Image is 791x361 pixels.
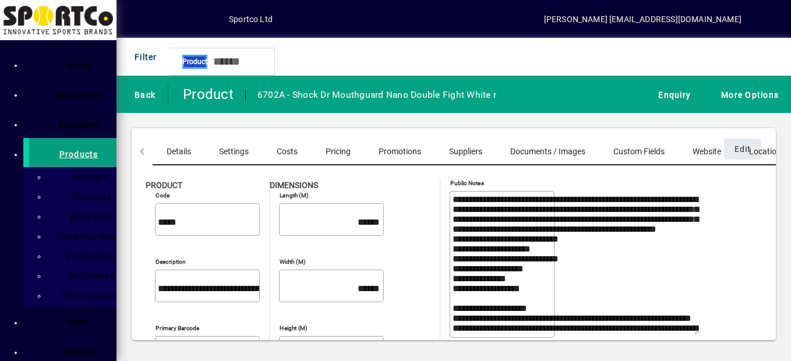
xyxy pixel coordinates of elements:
span: Price Updates [54,291,121,300]
span: Suppliers [59,120,98,129]
span: Documents / Images [510,147,585,155]
button: Enquiry [649,84,694,105]
a: Serial Numbers [52,226,116,246]
span: Enquiry [652,85,691,104]
span: More Options [715,85,779,104]
mat-label: Width (m) [280,258,305,265]
app-page-header-button: Back [116,84,168,105]
span: Dimensions [270,180,318,190]
a: Knowledge Base [753,2,776,40]
button: Back [126,84,158,105]
a: Write Offs [52,207,116,226]
span: Settings [219,147,249,155]
span: Website [693,147,721,155]
div: Product [177,85,234,104]
mat-label: Length (m) [280,192,309,199]
a: Suppliers [29,108,116,137]
span: Write Offs [62,212,113,221]
a: Customers [29,79,116,108]
span: Edit [734,140,751,158]
span: Filter [129,47,157,66]
a: Price Updates [52,286,116,306]
div: Sportco Ltd [229,10,273,29]
span: Staff [68,318,89,327]
span: Promotions [379,147,421,155]
button: Profile [192,9,229,30]
a: Transfers [52,187,116,207]
div: [PERSON_NAME] [EMAIL_ADDRESS][DOMAIN_NAME] [544,10,741,29]
span: Reports [62,348,96,357]
span: Details [167,147,191,155]
span: Product [182,55,207,69]
span: Suppliers [449,147,482,155]
button: Filter [126,47,160,68]
span: Products [59,150,98,159]
button: More Options [712,84,782,105]
div: 6702A - Shock Dr Mouthguard Nano Double Fight White r [257,86,496,104]
span: Home [66,61,91,70]
a: Stocktakes [52,266,116,286]
span: Pricing [326,147,351,155]
span: Receipts [66,172,110,182]
span: Transfers [63,192,111,201]
span: Stocktakes [60,271,115,281]
span: Back [129,85,156,104]
span: Serial Numbers [51,232,123,241]
span: Custom Fields [613,147,665,155]
span: Locations [749,147,785,155]
span: Costs [277,147,298,155]
span: Product [146,180,182,190]
mat-label: Description [156,258,186,265]
a: Pricebooks [52,246,116,266]
span: Pricebooks [60,252,115,261]
mat-label: Public Notes [450,179,484,186]
span: Customers [55,90,101,100]
button: Add [154,9,192,30]
mat-label: Primary barcode [156,324,199,331]
button: Edit [724,139,761,160]
mat-label: Height (m) [280,324,308,331]
a: Staff [29,306,116,335]
a: Products [23,138,116,167]
mat-label: Code [156,192,169,199]
a: Home [29,49,116,78]
a: Receipts [52,167,116,187]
